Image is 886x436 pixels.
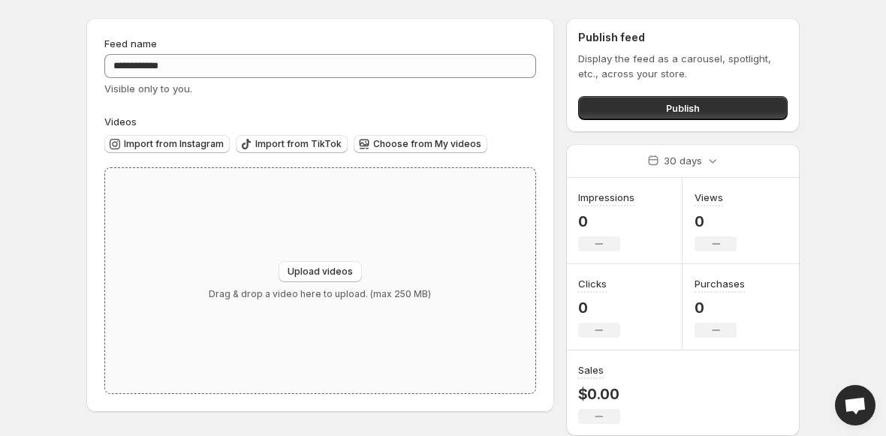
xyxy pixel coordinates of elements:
p: 0 [695,212,737,230]
span: Import from Instagram [124,138,224,150]
h3: Impressions [578,190,634,205]
button: Import from TikTok [236,135,348,153]
span: Feed name [104,38,157,50]
p: Display the feed as a carousel, spotlight, etc., across your store. [578,51,788,81]
p: $0.00 [578,385,620,403]
span: Videos [104,116,137,128]
p: 0 [578,299,620,317]
span: Upload videos [288,266,353,278]
p: Drag & drop a video here to upload. (max 250 MB) [209,288,431,300]
span: Import from TikTok [255,138,342,150]
h2: Publish feed [578,30,788,45]
h3: Clicks [578,276,607,291]
button: Publish [578,96,788,120]
button: Upload videos [279,261,362,282]
button: Import from Instagram [104,135,230,153]
h3: Purchases [695,276,745,291]
span: Choose from My videos [373,138,481,150]
a: Open chat [835,385,875,425]
p: 0 [695,299,745,317]
span: Visible only to you. [104,83,192,95]
p: 30 days [664,153,702,168]
p: 0 [578,212,634,230]
button: Choose from My videos [354,135,487,153]
h3: Views [695,190,723,205]
span: Publish [666,101,700,116]
h3: Sales [578,362,604,377]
